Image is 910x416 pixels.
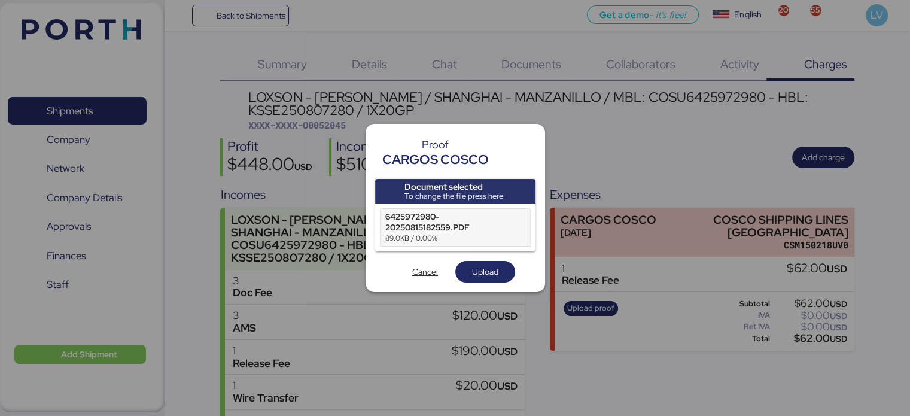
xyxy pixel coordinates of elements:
[404,192,503,201] div: To change the file press here
[472,265,498,279] span: Upload
[395,261,455,283] button: Cancel
[382,150,489,169] div: CARGOS COSCO
[382,139,489,150] div: Proof
[404,182,503,192] div: Document selected
[455,261,515,283] button: Upload
[385,233,500,244] div: 89.0KB / 0.00%
[412,265,438,279] span: Cancel
[385,211,500,233] div: 6425972980-20250815182559.PDF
